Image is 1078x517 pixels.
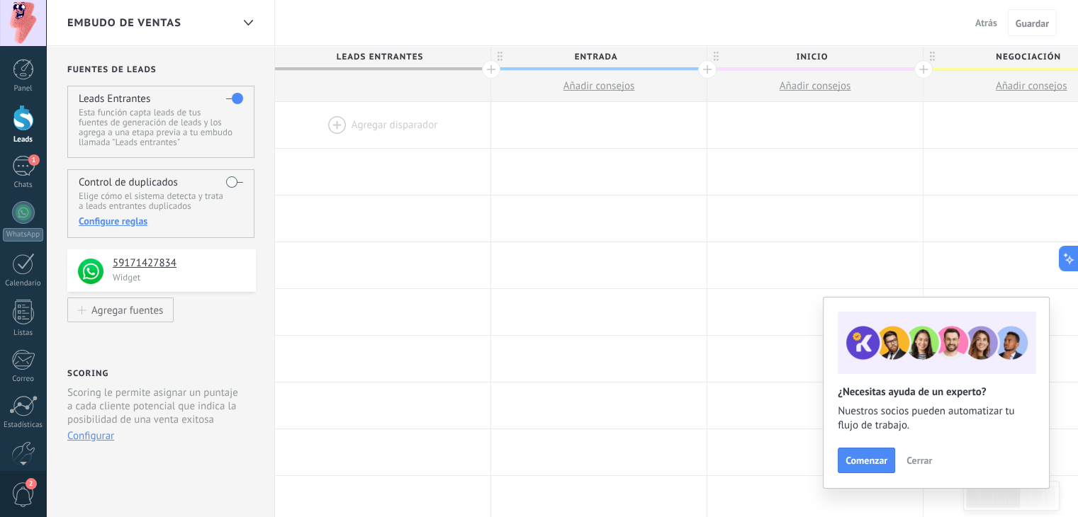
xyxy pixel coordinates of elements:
button: Cerrar [900,450,938,471]
span: Embudo de ventas [67,16,181,30]
div: Correo [3,375,44,384]
span: Leads Entrantes [275,46,483,68]
button: Añadir consejos [491,71,707,101]
span: 2 [26,478,37,489]
span: Atrás [975,16,997,29]
h4: 59171427834 [113,256,245,271]
p: Widget [113,271,247,283]
div: Listas [3,329,44,338]
span: Entrada [491,46,700,68]
button: Guardar [1008,9,1057,36]
div: Estadísticas [3,421,44,430]
div: Calendario [3,279,44,288]
button: Añadir consejos [707,71,923,101]
span: Comenzar [846,455,887,465]
span: 1 [28,154,40,166]
span: Añadir consejos [996,79,1067,93]
div: Chats [3,181,44,190]
h2: ¿Necesitas ayuda de un experto? [838,385,1035,399]
div: Embudo de ventas [236,9,260,37]
img: logo_min.png [78,258,103,284]
button: Atrás [970,12,1003,33]
span: Nuestros socios pueden automatizar tu flujo de trabajo. [838,404,1035,433]
button: Configurar [67,429,114,443]
h4: Control de duplicados [79,176,178,189]
p: Esta función capta leads de tus fuentes de generación de leads y los agrega a una etapa previa a ... [79,108,242,147]
div: Entrada [491,46,707,67]
span: Añadir consejos [780,79,851,93]
button: Agregar fuentes [67,297,174,322]
div: Leads [3,135,44,144]
div: Leads Entrantes [275,46,490,67]
span: Añadir consejos [563,79,635,93]
span: Cerrar [906,455,932,465]
div: WhatsApp [3,228,43,242]
h4: Leads Entrantes [79,92,150,106]
div: Configure reglas [79,215,242,227]
h2: Fuentes de leads [67,64,256,75]
p: Scoring le permite asignar un puntaje a cada cliente potencial que indica la posibilidad de una v... [67,386,244,426]
span: Inicio [707,46,916,68]
div: Agregar fuentes [91,304,163,316]
p: Elige cómo el sistema detecta y trata a leads entrantes duplicados [79,191,242,211]
div: Inicio [707,46,923,67]
h2: Scoring [67,368,108,379]
button: Comenzar [838,448,895,473]
div: Panel [3,84,44,93]
span: Guardar [1016,18,1049,28]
